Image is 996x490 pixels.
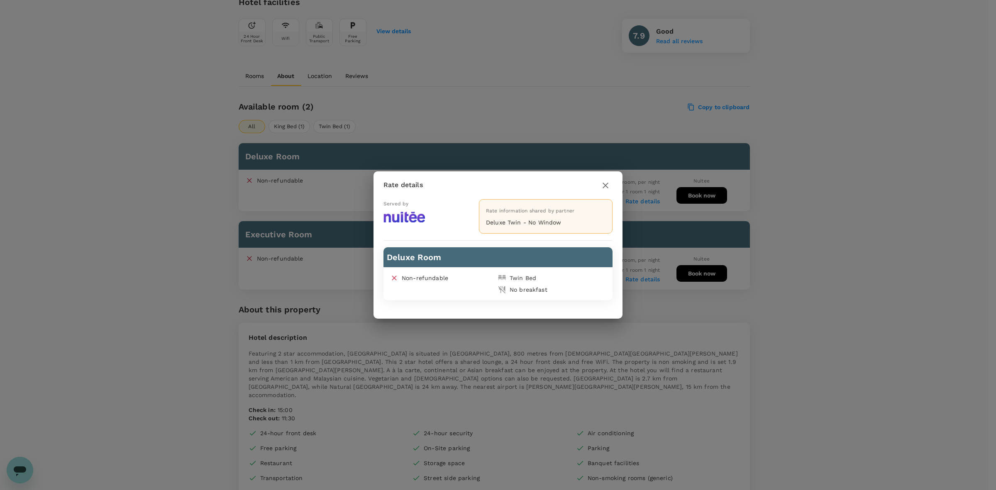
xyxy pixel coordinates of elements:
[510,285,547,294] div: No breakfast
[486,218,605,227] p: Deluxe Twin - No Window
[383,211,425,222] img: 204-rate-logo
[383,180,423,190] p: Rate details
[402,274,448,282] p: Non-refundable
[498,274,506,282] img: double-bed-icon
[387,251,609,264] h6: Deluxe Room
[510,274,536,282] div: Twin Bed
[383,201,408,207] span: Served by
[486,208,574,214] span: Rate information shared by partner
